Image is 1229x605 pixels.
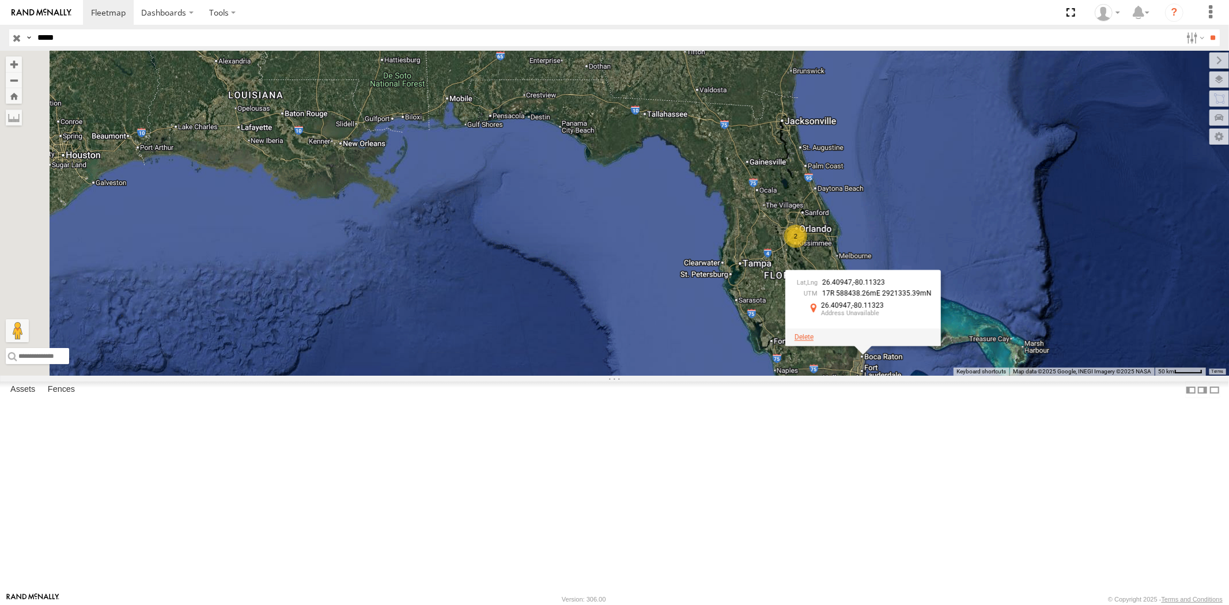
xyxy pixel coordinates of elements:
img: rand-logo.svg [12,9,71,17]
label: Map Settings [1209,128,1229,145]
span: 50 km [1158,368,1174,375]
button: Keyboard shortcuts [956,368,1006,376]
label: Search Query [24,29,33,46]
div: , [795,279,932,287]
button: Zoom in [6,56,22,72]
span: Map data ©2025 Google, INEGI Imagery ©2025 NASA [1013,368,1151,375]
i: ? [1165,3,1183,22]
label: Dock Summary Table to the Left [1185,381,1197,398]
div: 17R 588438.26mE 2921335.39mN [795,290,932,298]
label: Fences [42,382,81,398]
span: -80.11323 [853,279,885,287]
label: Measure [6,109,22,126]
span: 26.40947 [822,279,852,287]
label: Hide Summary Table [1209,381,1220,398]
button: Drag Pegman onto the map to open Street View [6,319,29,342]
div: © Copyright 2025 - [1108,596,1223,603]
button: Map Scale: 50 km per 45 pixels [1155,368,1206,376]
a: Terms (opens in new tab) [1212,369,1224,374]
span: -80.11323 [852,302,884,310]
button: Zoom out [6,72,22,88]
div: 2 [784,225,807,248]
label: Delete Marker [795,333,814,341]
div: Version: 306.00 [562,596,606,603]
a: Visit our Website [6,593,59,605]
button: Zoom Home [6,88,22,104]
div: Sardor Khadjimedov [1091,4,1124,21]
a: Terms and Conditions [1162,596,1223,603]
label: Assets [5,382,41,398]
label: Search Filter Options [1182,29,1207,46]
span: 26.40947 [821,302,852,310]
label: Dock Summary Table to the Right [1197,381,1208,398]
